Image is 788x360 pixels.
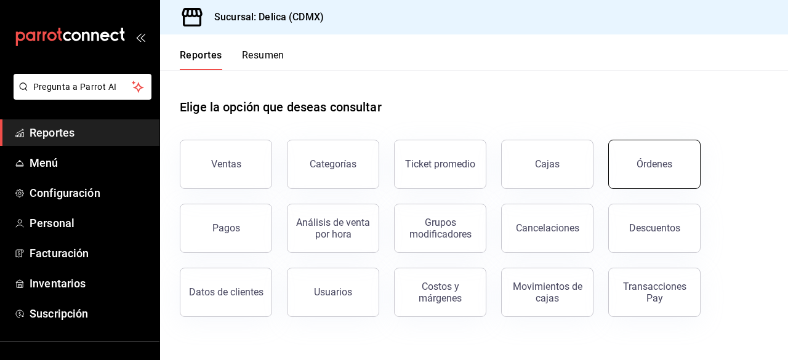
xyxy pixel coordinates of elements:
button: Usuarios [287,268,379,317]
button: Pagos [180,204,272,253]
span: Reportes [30,124,150,141]
span: Pregunta a Parrot AI [33,81,132,94]
button: Análisis de venta por hora [287,204,379,253]
div: Ticket promedio [405,158,475,170]
div: Usuarios [314,286,352,298]
div: Pagos [212,222,240,234]
div: Cajas [535,157,560,172]
div: Grupos modificadores [402,217,478,240]
span: Menú [30,154,150,171]
h1: Elige la opción que deseas consultar [180,98,382,116]
button: Datos de clientes [180,268,272,317]
button: Descuentos [608,204,701,253]
button: Movimientos de cajas [501,268,593,317]
button: Pregunta a Parrot AI [14,74,151,100]
button: Resumen [242,49,284,70]
div: Costos y márgenes [402,281,478,304]
button: Costos y márgenes [394,268,486,317]
div: Descuentos [629,222,680,234]
button: Categorías [287,140,379,189]
div: Cancelaciones [516,222,579,234]
div: navigation tabs [180,49,284,70]
div: Categorías [310,158,356,170]
button: Transacciones Pay [608,268,701,317]
h3: Sucursal: Delica (CDMX) [204,10,324,25]
span: Facturación [30,245,150,262]
span: Suscripción [30,305,150,322]
div: Datos de clientes [189,286,263,298]
button: Ventas [180,140,272,189]
span: Personal [30,215,150,231]
button: open_drawer_menu [135,32,145,42]
div: Análisis de venta por hora [295,217,371,240]
div: Transacciones Pay [616,281,693,304]
button: Reportes [180,49,222,70]
a: Cajas [501,140,593,189]
span: Configuración [30,185,150,201]
span: Inventarios [30,275,150,292]
button: Ticket promedio [394,140,486,189]
button: Grupos modificadores [394,204,486,253]
div: Movimientos de cajas [509,281,585,304]
button: Cancelaciones [501,204,593,253]
a: Pregunta a Parrot AI [9,89,151,102]
div: Ventas [211,158,241,170]
button: Órdenes [608,140,701,189]
div: Órdenes [637,158,672,170]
